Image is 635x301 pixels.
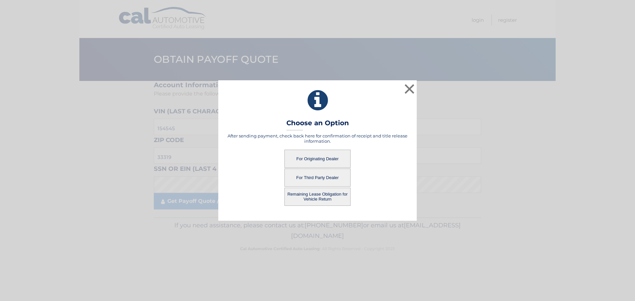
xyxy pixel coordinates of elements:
button: For Originating Dealer [284,150,351,168]
h3: Choose an Option [286,119,349,131]
button: × [403,82,416,95]
button: Remaining Lease Obligation for Vehicle Return [284,188,351,206]
h5: After sending payment, check back here for confirmation of receipt and title release information. [227,133,408,144]
button: For Third Party Dealer [284,169,351,187]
